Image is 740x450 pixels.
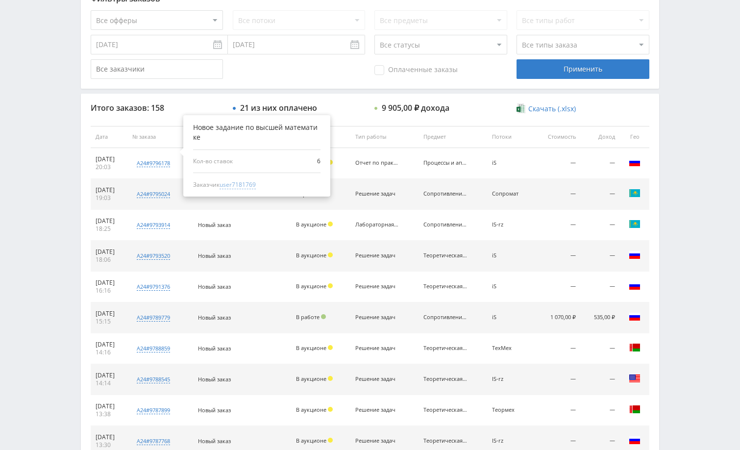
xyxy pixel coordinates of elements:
div: a24#9789779 [137,314,170,322]
img: xlsx [517,103,525,113]
span: Новый заказ [198,437,231,445]
span: Холд [328,376,333,381]
td: — [533,210,581,241]
td: — [581,210,620,241]
div: [DATE] [96,155,123,163]
div: Лабораторная работа [355,222,399,228]
span: В аукционе [296,282,326,290]
td: — [533,272,581,302]
span: Холд [328,407,333,412]
div: 18:06 [96,256,123,264]
div: [DATE] [96,279,123,287]
th: Потоки [487,126,533,148]
th: Тип работы [350,126,419,148]
span: Новый заказ [198,283,231,290]
div: [DATE] [96,248,123,256]
span: В аукционе [296,406,326,413]
span: user7181769 [220,180,256,189]
span: 6 [279,157,321,165]
span: Холд [328,438,333,443]
div: Сопротивление материалов [423,191,468,197]
td: — [533,241,581,272]
div: a24#9793520 [137,252,170,260]
div: Черновик [296,191,330,198]
span: Холд [328,222,333,226]
span: В аукционе [296,251,326,259]
div: 19:03 [96,194,123,202]
div: Теормех [492,407,528,413]
div: 14:16 [96,349,123,356]
div: iS [492,252,528,259]
td: — [581,272,620,302]
span: Холд [328,160,333,165]
td: 1 070,00 ₽ [533,302,581,333]
th: Дата [91,126,127,148]
td: — [533,179,581,210]
th: Гео [620,126,649,148]
span: Новый заказ [198,375,231,383]
div: Процессы и аппараты [423,160,468,166]
div: 15:15 [96,318,123,325]
th: Предмет [419,126,487,148]
div: Применить [517,59,649,79]
input: Все заказчики [91,59,223,79]
span: Холд [328,283,333,288]
span: Кол-во ставок [193,157,277,165]
div: 14:14 [96,379,123,387]
div: Теоретическая механика [423,345,468,351]
div: Новое задание по высшей математике [193,123,321,142]
div: Решение задач [355,345,399,351]
div: [DATE] [96,186,123,194]
div: a24#9788545 [137,375,170,383]
td: — [533,333,581,364]
div: Теоретическая механика [423,407,468,413]
img: kaz.png [629,187,641,199]
div: Теоретическая механика [423,376,468,382]
span: Новый заказ [198,406,231,414]
td: — [581,364,620,395]
div: Сопротивление материалов [423,314,468,321]
td: — [533,364,581,395]
div: Решение задач [355,283,399,290]
div: 13:30 [96,441,123,449]
td: — [581,241,620,272]
span: Оплаченные заказы [374,65,458,75]
td: — [533,395,581,426]
img: blr.png [629,342,641,353]
div: [DATE] [96,341,123,349]
div: a24#9796178 [137,159,170,167]
div: Решение задач [355,191,399,197]
img: usa.png [629,373,641,384]
span: Скачать (.xlsx) [528,105,576,113]
div: 16:16 [96,287,123,295]
span: В аукционе [296,344,326,351]
img: blr.png [629,403,641,415]
td: — [581,148,620,179]
img: rus.png [629,434,641,446]
span: В аукционе [296,437,326,444]
img: rus.png [629,311,641,323]
div: Сопротивление материалов [423,222,468,228]
th: Доход [581,126,620,148]
span: Подтвержден [321,314,326,319]
div: [DATE] [96,217,123,225]
img: rus.png [629,156,641,168]
div: Сопромат [492,191,528,197]
div: a24#9793914 [137,221,170,229]
span: Холд [328,252,333,257]
img: rus.png [629,280,641,292]
div: a24#9788859 [137,345,170,352]
td: — [581,395,620,426]
th: № заказа [127,126,193,148]
th: Стоимость [533,126,581,148]
div: [DATE] [96,433,123,441]
div: IS-rz [492,438,528,444]
div: 18:25 [96,225,123,233]
div: a24#9787899 [137,406,170,414]
div: a24#9791376 [137,283,170,291]
div: Решение задач [355,252,399,259]
div: ТехМех [492,345,528,351]
td: — [581,179,620,210]
div: IS-rz [492,222,528,228]
div: Решение задач [355,438,399,444]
